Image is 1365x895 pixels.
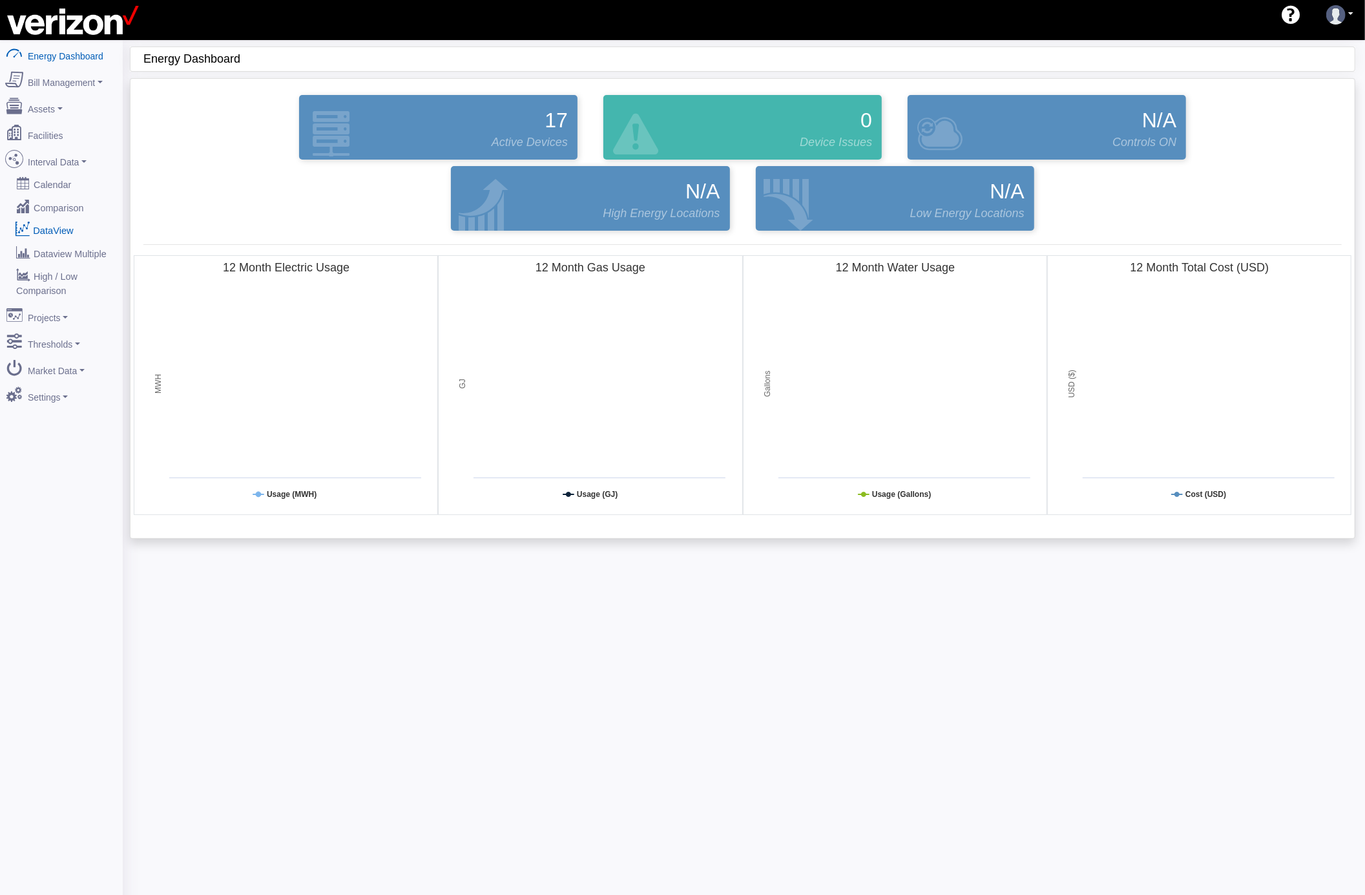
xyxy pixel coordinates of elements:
span: Device Issues [800,134,872,151]
div: Energy Dashboard [143,47,1355,71]
tspan: GJ [459,379,468,388]
span: Low Energy Locations [910,205,1025,222]
tspan: 12 Month Total Cost (USD) [1130,261,1269,274]
span: 0 [860,105,872,136]
span: 17 [545,105,568,136]
div: Devices that are actively reporting data. [286,92,590,163]
tspan: Gallons [763,371,772,397]
span: N/A [990,176,1024,207]
tspan: USD ($) [1067,370,1076,397]
tspan: 12 Month Gas Usage [536,261,645,274]
a: 17 Active Devices [296,95,581,160]
tspan: Usage (GJ) [577,490,618,499]
tspan: Usage (MWH) [267,490,317,499]
tspan: MWH [154,374,163,394]
div: Devices that are active and configured but are in an error state. [590,92,895,163]
span: Active Devices [492,134,568,151]
span: N/A [1142,105,1176,136]
span: Controls ON [1112,134,1176,151]
tspan: 12 Month Electric Usage [223,261,349,274]
tspan: 12 Month Water Usage [835,261,954,274]
img: user-3.svg [1326,5,1346,25]
tspan: Usage (Gallons) [872,490,931,499]
span: High Energy Locations [603,205,720,222]
span: N/A [685,176,720,207]
tspan: Cost (USD) [1185,490,1226,499]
